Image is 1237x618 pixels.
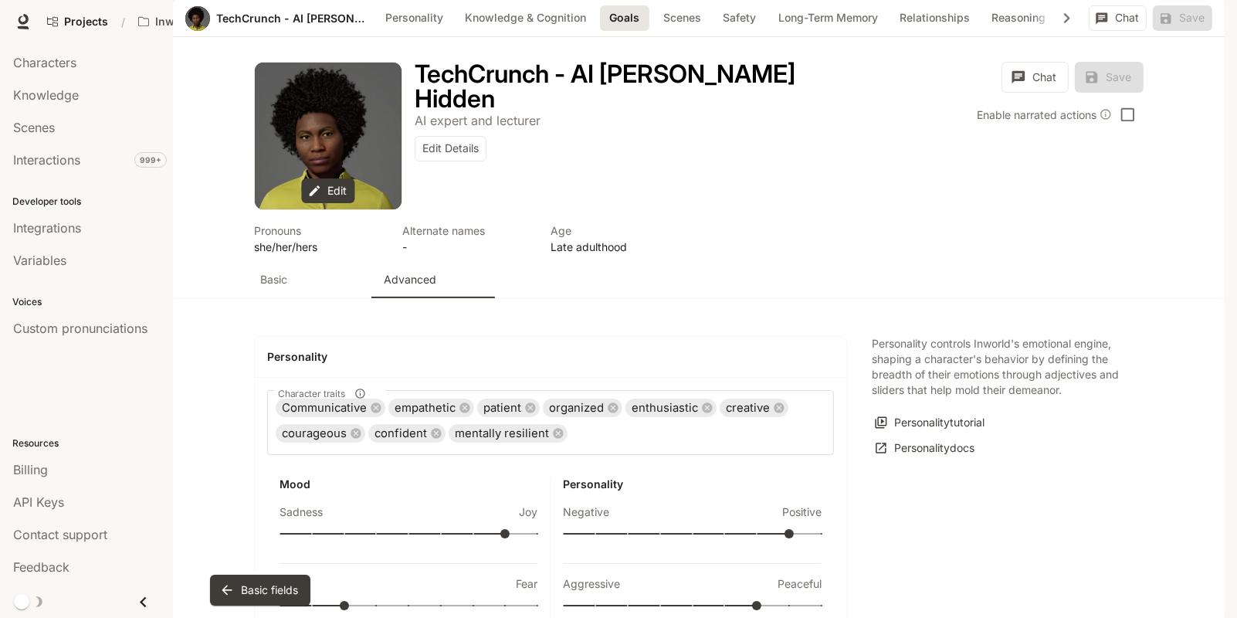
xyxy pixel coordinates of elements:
span: confident [368,425,433,443]
button: Open character details dialog [415,111,541,130]
button: Long-Term Memory [771,5,886,31]
button: Open character avatar dialog [185,6,210,31]
p: she/her/hers [254,239,384,255]
button: Character traits [350,383,371,404]
button: Open character details dialog [415,62,835,111]
p: Aggressive [563,576,620,592]
button: Goals [600,5,649,31]
button: Edit [302,178,355,204]
button: Knowledge & Cognition [457,5,594,31]
div: creative [720,399,788,417]
p: Positive [782,504,822,520]
p: AI expert and lecturer [415,113,541,128]
button: Open character details dialog [254,222,384,255]
p: Joy [519,504,537,520]
button: Chat [1001,62,1069,93]
div: Avatar image [255,63,402,209]
p: Pronouns [254,222,384,239]
p: Basic [260,272,287,287]
span: patient [477,399,527,417]
button: Scenes [656,5,709,31]
p: Inworld AI Demos kamil [155,15,242,29]
div: Communicative [276,399,385,417]
p: Fear [516,576,537,592]
button: Reasoning [984,5,1053,31]
span: creative [720,399,776,417]
div: empathetic [388,399,474,417]
button: Open character details dialog [402,222,532,255]
p: Late adulthood [551,239,680,255]
span: mentally resilient [449,425,555,443]
div: courageous [276,424,365,443]
button: Personality [378,5,451,31]
a: TechCrunch - AI [PERSON_NAME] Hidden [216,13,364,24]
p: Peaceful [778,576,822,592]
button: Open character details dialog [551,222,680,255]
div: Avatar image [185,6,210,31]
button: Chat [1089,5,1147,31]
p: Personality controls Inworld's emotional engine, shaping a character's behavior by defining the b... [872,336,1119,398]
div: Enable narrated actions [977,107,1112,123]
span: empathetic [388,399,462,417]
div: patient [477,399,540,417]
span: Projects [64,15,108,29]
button: Edit Details [415,136,486,161]
div: mentally resilient [449,424,568,443]
div: / [115,14,131,30]
p: Negative [563,504,609,520]
a: Go to projects [40,6,115,37]
h6: Personality [563,477,822,492]
span: Character traits [278,387,345,400]
button: Open workspace menu [131,6,266,37]
div: organized [543,399,622,417]
h6: Mood [280,477,537,492]
button: Basic fields [210,575,310,606]
a: Personalitydocs [872,436,978,461]
button: Open character avatar dialog [255,63,402,209]
button: Personalitytutorial [872,410,988,436]
p: Age [551,222,680,239]
p: - [402,239,532,255]
button: Relationships [892,5,978,31]
div: confident [368,424,446,443]
div: enthusiastic [625,399,717,417]
p: Alternate names [402,222,532,239]
p: Advanced [384,272,436,287]
h4: Personality [267,349,834,365]
span: courageous [276,425,353,443]
p: Sadness [280,504,323,520]
span: organized [543,399,610,417]
button: Safety [715,5,764,31]
span: Communicative [276,399,373,417]
h1: TechCrunch - AI [PERSON_NAME] Hidden [415,59,795,114]
span: enthusiastic [625,399,704,417]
